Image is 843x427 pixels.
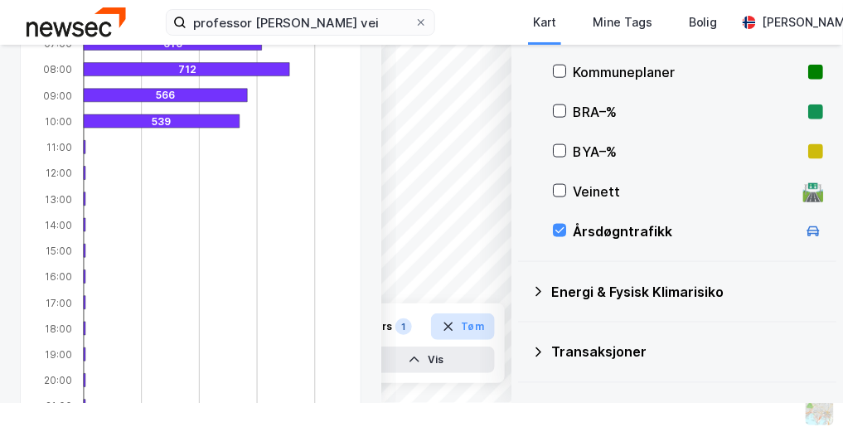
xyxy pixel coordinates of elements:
div: Veinett [573,182,797,201]
tspan: 08:00 [43,64,72,76]
div: BYA–% [573,142,802,162]
button: Vis [357,347,495,373]
div: 1 [395,318,412,335]
div: Bolig [689,12,718,32]
div: Årsdøgntrafikk [573,221,797,241]
div: Mine Tags [593,12,652,32]
tspan: 07:00 [44,37,72,50]
tspan: 11:00 [46,141,72,153]
img: newsec-logo.f6e21ccffca1b3a03d2d.png [27,7,126,36]
tspan: 19:00 [45,348,72,361]
tspan: 16:00 [45,271,72,284]
tspan: 15:00 [46,245,72,257]
div: 539 [152,114,308,128]
tspan: 14:00 [45,219,72,231]
div: Newsec [GEOGRAPHIC_DATA] [571,403,823,423]
div: 566 [156,89,319,102]
iframe: Chat Widget [760,347,843,427]
div: Transaksjoner [551,342,823,362]
div: Energi & Fysisk Klimarisiko [551,282,823,302]
div: 712 [178,63,384,76]
tspan: 18:00 [45,323,72,335]
div: Kommuneplaner [573,62,802,82]
div: Kart [533,12,556,32]
tspan: 10:00 [45,115,72,128]
tspan: 12:00 [46,167,72,180]
div: Kontrollprogram for chat [760,347,843,427]
tspan: 20:00 [44,375,72,387]
button: Tøm [431,313,495,340]
tspan: 09:00 [43,90,72,102]
input: Søk på adresse, matrikkel, gårdeiere, leietakere eller personer [187,10,414,35]
tspan: 13:00 [45,193,72,206]
tspan: 21:00 [46,400,72,413]
div: BRA–% [573,102,802,122]
tspan: 17:00 [46,297,72,309]
div: 🛣️ [802,181,825,202]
